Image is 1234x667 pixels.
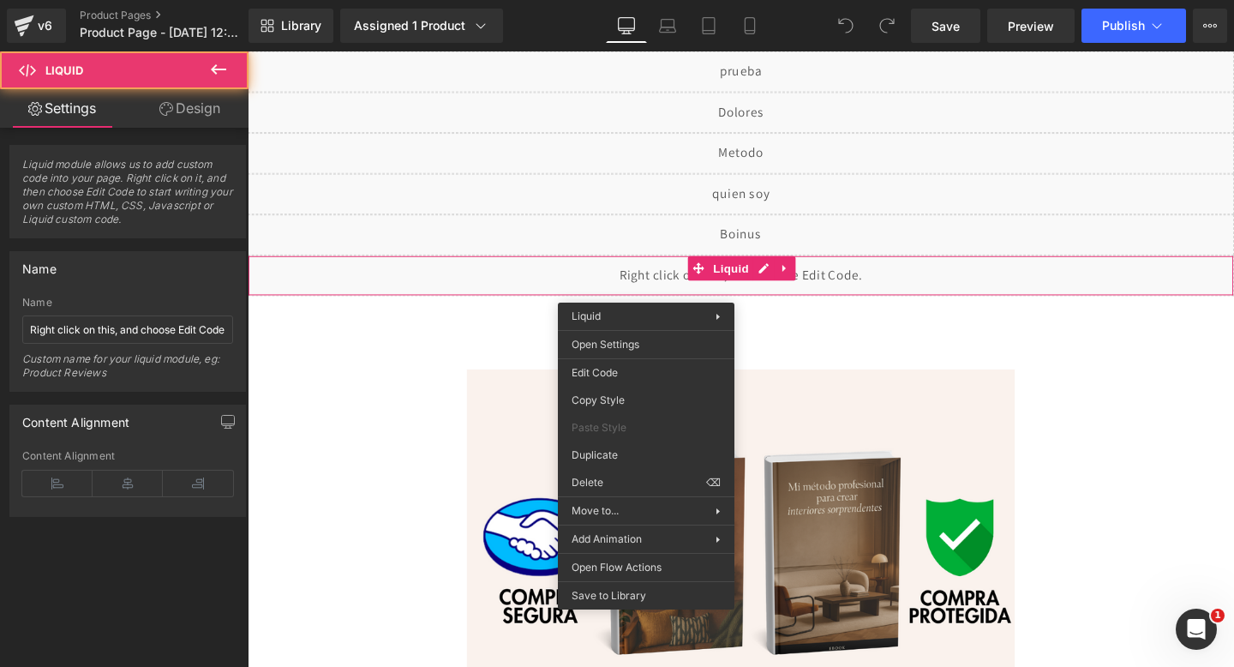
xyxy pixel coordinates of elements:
[1176,609,1217,650] iframe: Intercom live chat
[485,215,531,241] span: Liquid
[572,448,721,463] span: Duplicate
[1193,9,1227,43] button: More
[249,9,333,43] a: New Library
[572,420,721,436] span: Paste Style
[281,18,321,33] span: Library
[647,9,688,43] a: Laptop
[1102,19,1145,33] span: Publish
[572,337,721,352] span: Open Settings
[354,17,489,34] div: Assigned 1 Product
[45,63,83,77] span: Liquid
[80,9,277,22] a: Product Pages
[22,252,57,276] div: Name
[1081,9,1186,43] button: Publish
[1211,609,1225,622] span: 1
[128,89,252,128] a: Design
[572,503,716,519] span: Move to...
[829,9,863,43] button: Undo
[554,215,576,241] a: Expand / Collapse
[572,365,721,381] span: Edit Code
[572,475,706,490] span: Delete
[1008,17,1054,35] span: Preview
[706,475,721,490] span: ⌫
[572,309,601,322] span: Liquid
[22,450,233,462] div: Content Alignment
[7,9,66,43] a: v6
[572,393,721,408] span: Copy Style
[688,9,729,43] a: Tablet
[34,15,56,37] div: v6
[22,158,233,237] span: Liquid module allows us to add custom code into your page. Right click on it, and then choose Edi...
[22,297,233,309] div: Name
[987,9,1075,43] a: Preview
[572,560,721,575] span: Open Flow Actions
[22,352,233,391] div: Custom name for your liquid module, eg: Product Reviews
[870,9,904,43] button: Redo
[572,588,721,604] span: Save to Library
[729,9,770,43] a: Mobile
[606,9,647,43] a: Desktop
[931,17,960,35] span: Save
[572,532,716,547] span: Add Animation
[80,26,244,39] span: Product Page - [DATE] 12:33:29
[22,406,129,430] div: Content Alignment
